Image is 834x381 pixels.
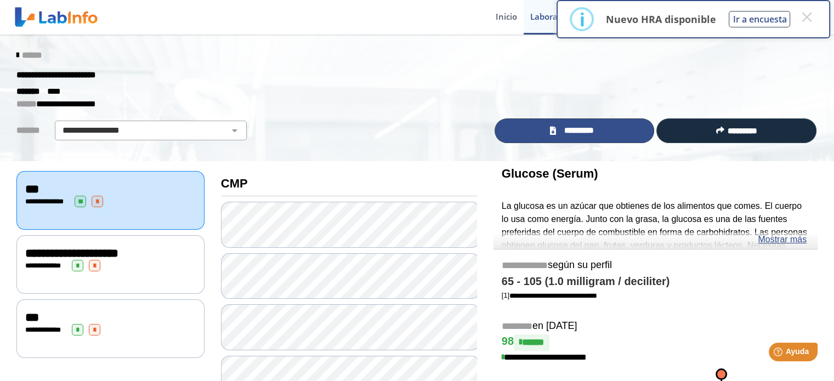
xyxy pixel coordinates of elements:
[502,167,598,180] b: Glucose (Serum)
[605,13,716,26] p: Nuevo HRA disponible
[579,9,585,29] div: i
[502,291,597,299] a: [1]
[729,11,790,27] button: Ir a encuesta
[736,338,822,369] iframe: Help widget launcher
[758,233,807,246] a: Mostrar más
[221,177,248,190] b: CMP
[502,334,809,351] h4: 98
[502,259,809,272] h5: según su perfil
[502,320,809,333] h5: en [DATE]
[797,7,816,27] button: Close this dialog
[502,275,809,288] h4: 65 - 105 (1.0 milligram / deciliter)
[502,200,809,291] p: La glucosa es un azúcar que obtienes de los alimentos que comes. El cuerpo lo usa como energía. J...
